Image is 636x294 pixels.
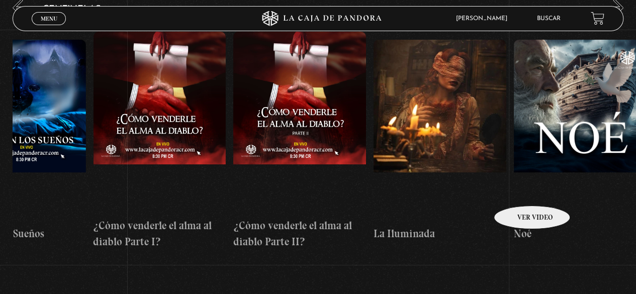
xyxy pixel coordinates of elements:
[94,218,226,249] h4: ¿Cómo venderle el alma al diablo Parte I?
[43,5,112,14] h3: Centinelas
[94,24,226,258] a: ¿Cómo venderle el alma al diablo Parte I?
[374,226,506,242] h4: La Iluminada
[374,24,506,258] a: La Iluminada
[233,218,366,249] h4: ¿Cómo venderle el alma al diablo Parte II?
[41,16,57,22] span: Menu
[233,24,366,258] a: ¿Cómo venderle el alma al diablo Parte II?
[537,16,561,22] a: Buscar
[591,12,604,25] a: View your shopping cart
[451,16,517,22] span: [PERSON_NAME]
[37,24,61,31] span: Cerrar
